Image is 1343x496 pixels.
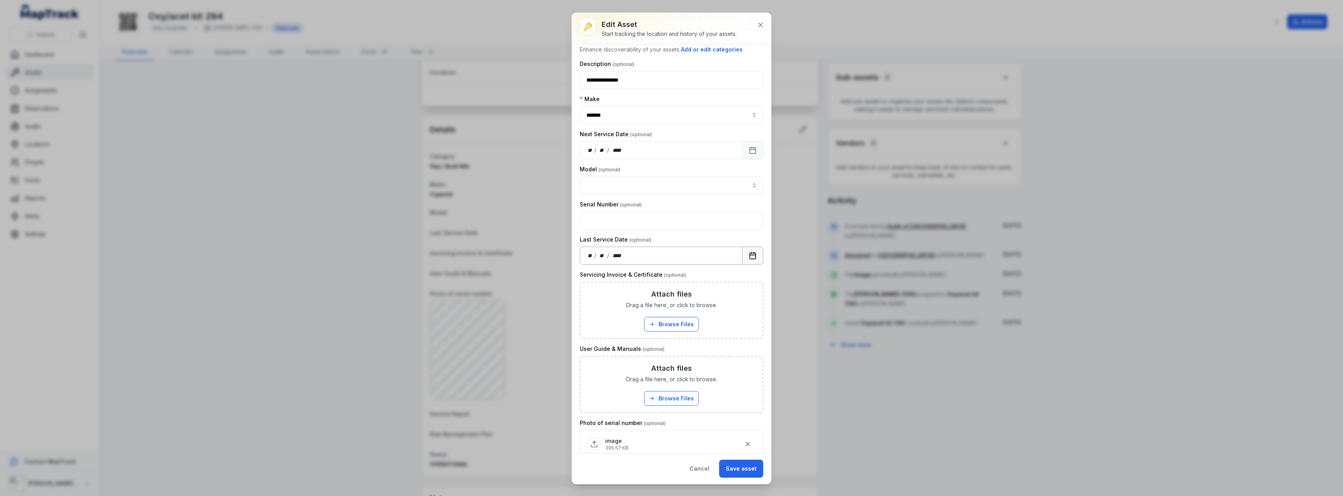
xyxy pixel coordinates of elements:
[651,363,692,374] h3: Attach files
[742,247,763,265] button: Calendar
[644,317,699,332] button: Browse Files
[602,19,737,30] h3: Edit asset
[597,146,607,154] div: month,
[719,460,763,478] button: Save asset
[580,176,763,194] input: asset-edit:cf[15485646-641d-4018-a890-10f5a66d77ec]-label
[602,30,737,38] div: Start tracking the location and history of your assets.
[607,252,610,260] div: /
[580,60,634,68] label: Description
[607,146,610,154] div: /
[597,252,607,260] div: month,
[610,252,624,260] div: year,
[580,419,666,427] label: Photo of serial number
[605,445,629,451] p: 395.57 KB
[580,95,600,103] label: Make
[580,106,763,124] input: asset-edit:cf[9e2fc107-2520-4a87-af5f-f70990c66785]-label
[580,345,664,353] label: User Guide & Manuals
[580,130,652,138] label: Next Service Date
[683,460,716,478] button: Cancel
[594,146,597,154] div: /
[605,437,629,445] p: image
[644,391,699,406] button: Browse Files
[680,45,743,54] button: Add or edit categories
[580,45,763,54] p: Enhance discoverability of your assets.
[651,289,692,300] h3: Attach files
[626,375,717,383] span: Drag a file here, or click to browse.
[580,236,651,244] label: Last Service Date
[626,301,717,309] span: Drag a file here, or click to browse.
[594,252,597,260] div: /
[586,146,594,154] div: day,
[580,165,620,173] label: Model
[742,141,763,159] button: Calendar
[586,252,594,260] div: day,
[580,271,686,279] label: Servicing Invoice & Certificate
[580,201,642,208] label: Serial Number
[610,146,624,154] div: year,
